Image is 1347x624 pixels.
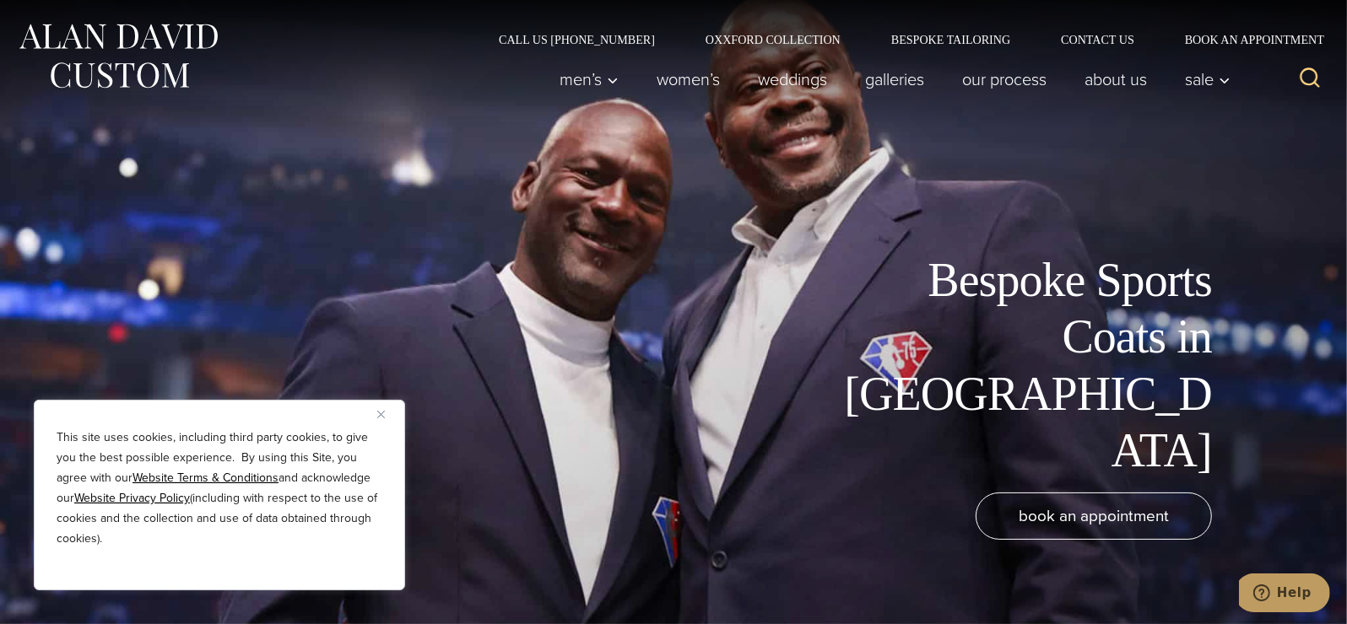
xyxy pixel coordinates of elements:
a: About Us [1066,62,1166,96]
a: Website Terms & Conditions [133,469,279,487]
a: Call Us [PHONE_NUMBER] [473,34,680,46]
a: weddings [739,62,847,96]
a: Oxxford Collection [680,34,866,46]
a: Website Privacy Policy [74,489,190,507]
a: Women’s [638,62,739,96]
iframe: Opens a widget where you can chat to one of our agents [1239,573,1330,616]
span: book an appointment [1019,503,1169,528]
p: This site uses cookies, including third party cookies, to give you the best possible experience. ... [57,428,382,549]
nav: Secondary Navigation [473,34,1330,46]
h1: Bespoke Sports Coats in [GEOGRAPHIC_DATA] [832,252,1212,479]
a: Bespoke Tailoring [866,34,1036,46]
a: Book an Appointment [1160,34,1330,46]
a: book an appointment [976,492,1212,540]
a: Galleries [847,62,944,96]
button: Sale sub menu toggle [1166,62,1240,96]
a: Our Process [944,62,1066,96]
a: Contact Us [1036,34,1160,46]
button: Men’s sub menu toggle [541,62,638,96]
img: Close [377,411,385,418]
img: Alan David Custom [17,19,219,94]
button: Close [377,404,398,424]
nav: Primary Navigation [541,62,1240,96]
button: View Search Form [1290,59,1330,100]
